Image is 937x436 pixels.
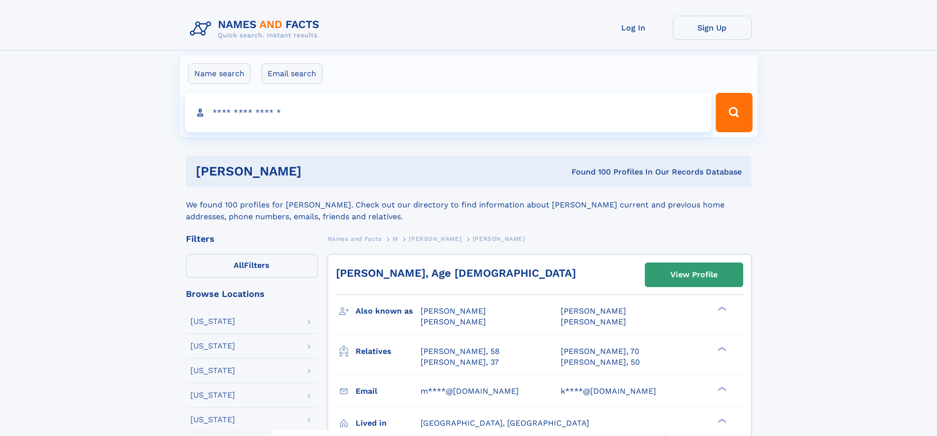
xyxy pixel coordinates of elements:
[561,306,626,316] span: [PERSON_NAME]
[196,165,437,177] h1: [PERSON_NAME]
[261,63,323,84] label: Email search
[186,234,318,243] div: Filters
[715,306,727,312] div: ❯
[421,346,500,357] a: [PERSON_NAME], 58
[421,418,589,428] span: [GEOGRAPHIC_DATA], [GEOGRAPHIC_DATA]
[356,303,421,320] h3: Also known as
[421,357,499,368] a: [PERSON_NAME], 37
[190,342,235,350] div: [US_STATE]
[670,263,718,286] div: View Profile
[234,261,244,270] span: All
[190,367,235,375] div: [US_STATE]
[393,235,398,242] span: M
[421,317,486,326] span: [PERSON_NAME]
[190,391,235,399] div: [US_STATE]
[336,267,576,279] a: [PERSON_NAME], Age [DEMOGRAPHIC_DATA]
[328,233,382,245] a: Names and Facts
[715,346,727,352] div: ❯
[561,357,640,368] a: [PERSON_NAME], 50
[190,416,235,424] div: [US_STATE]
[356,415,421,432] h3: Lived in
[409,235,461,242] span: [PERSON_NAME]
[645,263,743,287] a: View Profile
[186,16,328,42] img: Logo Names and Facts
[673,16,752,40] a: Sign Up
[190,318,235,325] div: [US_STATE]
[393,233,398,245] a: M
[715,417,727,424] div: ❯
[716,93,752,132] button: Search Button
[436,167,742,177] div: Found 100 Profiles In Our Records Database
[186,254,318,278] label: Filters
[421,306,486,316] span: [PERSON_NAME]
[356,343,421,360] h3: Relatives
[715,385,727,392] div: ❯
[594,16,673,40] a: Log In
[561,346,639,357] a: [PERSON_NAME], 70
[473,235,525,242] span: [PERSON_NAME]
[561,317,626,326] span: [PERSON_NAME]
[186,187,752,223] div: We found 100 profiles for [PERSON_NAME]. Check out our directory to find information about [PERSO...
[188,63,251,84] label: Name search
[185,93,712,132] input: search input
[186,290,318,298] div: Browse Locations
[356,383,421,400] h3: Email
[409,233,461,245] a: [PERSON_NAME]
